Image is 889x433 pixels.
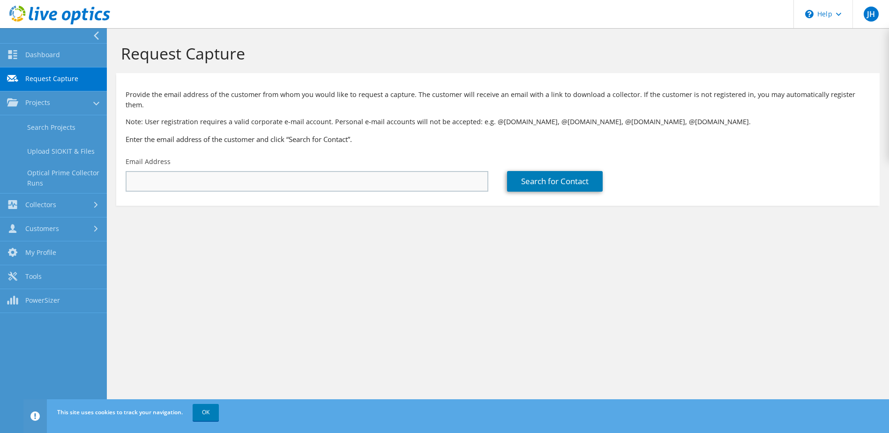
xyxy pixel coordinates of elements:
[126,117,870,127] p: Note: User registration requires a valid corporate e-mail account. Personal e-mail accounts will ...
[126,134,870,144] h3: Enter the email address of the customer and click “Search for Contact”.
[126,90,870,110] p: Provide the email address of the customer from whom you would like to request a capture. The cust...
[57,408,183,416] span: This site uses cookies to track your navigation.
[121,44,870,63] h1: Request Capture
[805,10,814,18] svg: \n
[507,171,603,192] a: Search for Contact
[126,157,171,166] label: Email Address
[864,7,879,22] span: JH
[193,404,219,421] a: OK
